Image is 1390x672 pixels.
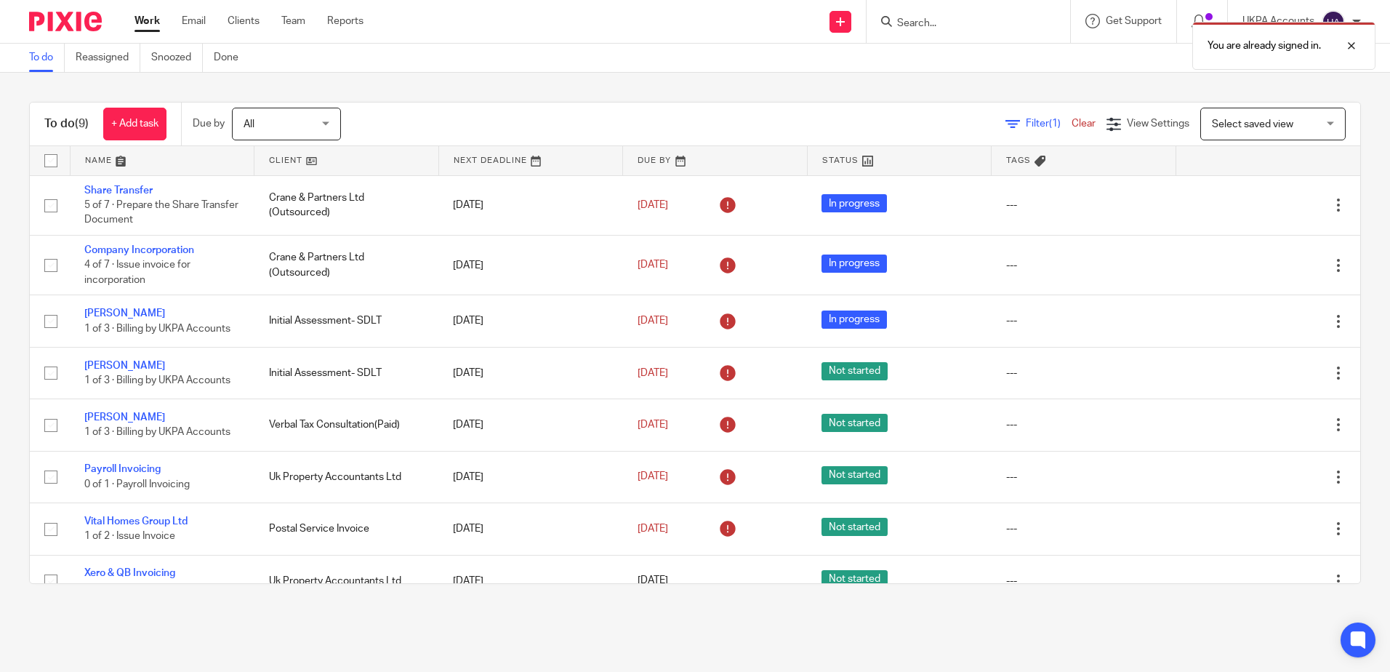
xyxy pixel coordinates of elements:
[638,472,668,482] span: [DATE]
[228,14,260,28] a: Clients
[75,118,89,129] span: (9)
[254,295,439,347] td: Initial Assessment- SDLT
[1006,258,1162,273] div: ---
[254,451,439,503] td: Uk Property Accountants Ltd
[84,531,175,541] span: 1 of 2 · Issue Invoice
[1049,119,1061,129] span: (1)
[76,44,140,72] a: Reassigned
[1006,366,1162,380] div: ---
[438,399,623,451] td: [DATE]
[193,116,225,131] p: Due by
[84,324,230,334] span: 1 of 3 · Billing by UKPA Accounts
[84,516,188,527] a: Vital Homes Group Ltd
[84,428,230,438] span: 1 of 3 · Billing by UKPA Accounts
[638,524,668,534] span: [DATE]
[638,260,668,271] span: [DATE]
[84,568,175,578] a: Xero & QB Invoicing
[638,200,668,210] span: [DATE]
[1006,521,1162,536] div: ---
[84,185,153,196] a: Share Transfer
[281,14,305,28] a: Team
[244,119,254,129] span: All
[84,375,230,385] span: 1 of 3 · Billing by UKPA Accounts
[1072,119,1096,129] a: Clear
[1006,313,1162,328] div: ---
[84,412,165,423] a: [PERSON_NAME]
[29,44,65,72] a: To do
[821,194,887,212] span: In progress
[84,479,190,489] span: 0 of 1 · Payroll Invoicing
[1127,119,1189,129] span: View Settings
[44,116,89,132] h1: To do
[327,14,363,28] a: Reports
[638,316,668,326] span: [DATE]
[1006,198,1162,212] div: ---
[438,295,623,347] td: [DATE]
[103,108,166,140] a: + Add task
[638,368,668,378] span: [DATE]
[1006,156,1031,164] span: Tags
[438,175,623,235] td: [DATE]
[821,466,888,484] span: Not started
[821,362,888,380] span: Not started
[1026,119,1072,129] span: Filter
[254,555,439,607] td: Uk Property Accountants Ltd
[821,570,888,588] span: Not started
[254,175,439,235] td: Crane & Partners Ltd (Outsourced)
[438,555,623,607] td: [DATE]
[182,14,206,28] a: Email
[1006,470,1162,484] div: ---
[84,464,161,474] a: Payroll Invoicing
[1208,39,1321,53] p: You are already signed in.
[84,308,165,319] a: [PERSON_NAME]
[29,12,102,31] img: Pixie
[1006,417,1162,432] div: ---
[1322,10,1345,33] img: svg%3E
[84,245,194,255] a: Company Incorporation
[214,44,249,72] a: Done
[821,255,887,273] span: In progress
[151,44,203,72] a: Snoozed
[438,451,623,503] td: [DATE]
[84,200,238,225] span: 5 of 7 · Prepare the Share Transfer Document
[438,347,623,399] td: [DATE]
[821,414,888,432] span: Not started
[1006,574,1162,588] div: ---
[254,347,439,399] td: Initial Assessment- SDLT
[254,399,439,451] td: Verbal Tax Consultation(Paid)
[821,311,887,329] span: In progress
[84,260,190,286] span: 4 of 7 · Issue invoice for incorporation
[638,576,668,586] span: [DATE]
[1212,119,1293,129] span: Select saved view
[438,235,623,295] td: [DATE]
[134,14,160,28] a: Work
[821,518,888,536] span: Not started
[638,420,668,430] span: [DATE]
[254,503,439,555] td: Postal Service Invoice
[254,235,439,295] td: Crane & Partners Ltd (Outsourced)
[84,361,165,371] a: [PERSON_NAME]
[438,503,623,555] td: [DATE]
